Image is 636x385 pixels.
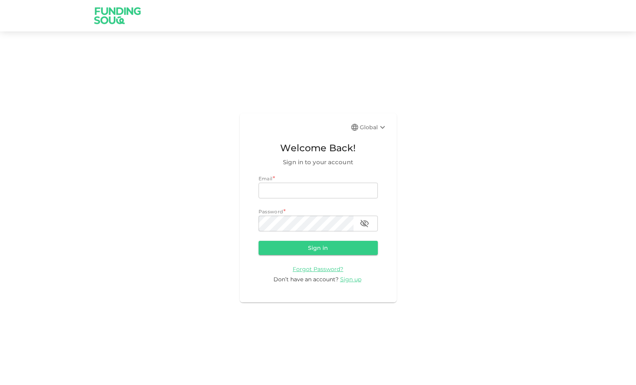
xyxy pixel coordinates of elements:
[293,265,343,273] a: Forgot Password?
[259,176,273,181] span: Email
[259,158,378,167] span: Sign in to your account
[259,216,354,231] input: password
[259,209,283,214] span: Password
[259,141,378,156] span: Welcome Back!
[259,241,378,255] button: Sign in
[273,276,339,283] span: Don’t have an account?
[360,123,387,132] div: Global
[340,276,361,283] span: Sign up
[259,183,378,198] input: email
